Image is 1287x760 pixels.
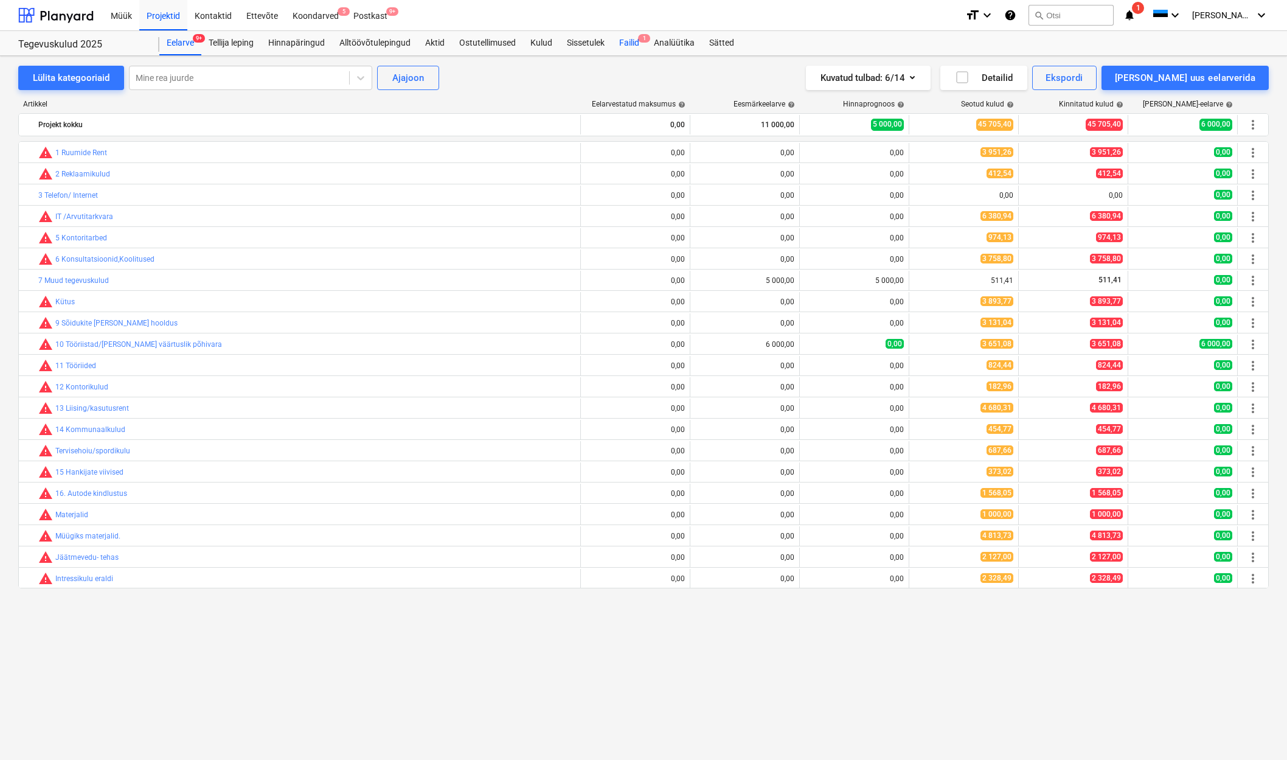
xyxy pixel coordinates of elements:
div: 0,00 [586,148,685,157]
div: 0,00 [586,255,685,263]
span: 824,44 [987,360,1013,370]
span: 3 131,04 [980,318,1013,327]
div: 0,00 [586,340,685,349]
div: Failid [612,31,647,55]
div: Lülita kategooriaid [33,70,109,86]
span: Rohkem tegevusi [1246,316,1260,330]
span: 45 705,40 [976,119,1013,130]
div: 0,00 [1024,191,1123,200]
div: 0,00 [586,361,685,370]
div: Kinnitatud kulud [1059,100,1123,108]
a: Sätted [702,31,741,55]
a: 2 Reklaamikulud [55,170,110,178]
a: 6 Konsultatsioonid,Koolitused [55,255,154,263]
span: Rohkem tegevusi [1246,444,1260,458]
span: 3 951,26 [980,147,1013,157]
span: 1 568,05 [1090,488,1123,498]
a: Tellija leping [201,31,261,55]
span: 0,00 [1214,296,1232,306]
span: Seotud kulud ületavad prognoosi [38,231,53,245]
div: 0,00 [695,468,794,476]
a: Kütus [55,298,75,306]
div: Artikkel [18,100,581,108]
div: 0,00 [805,468,904,476]
span: 0,00 [1214,552,1232,562]
span: 0,00 [1214,488,1232,498]
span: 5 000,00 [871,119,904,130]
div: Ajajoon [392,70,424,86]
div: 0,00 [586,383,685,391]
span: help [1223,101,1233,108]
a: Sissetulek [560,31,612,55]
button: Kuvatud tulbad:6/14 [806,66,931,90]
div: Eelarve [159,31,201,55]
a: Ostutellimused [452,31,523,55]
span: 1 000,00 [980,509,1013,519]
span: Seotud kulud ületavad prognoosi [38,252,53,267]
a: 12 Kontorikulud [55,383,108,391]
div: Aktid [418,31,452,55]
span: 3 951,26 [1090,147,1123,157]
div: 0,00 [805,425,904,434]
span: 6 380,94 [1090,211,1123,221]
div: 0,00 [695,447,794,455]
span: 974,13 [1096,232,1123,242]
div: 511,41 [914,276,1013,285]
a: Müügiks materjalid. [55,532,120,540]
div: Projekt kokku [38,115,575,134]
div: 0,00 [805,148,904,157]
div: 0,00 [914,191,1013,200]
button: Otsi [1029,5,1114,26]
span: 373,02 [987,467,1013,476]
span: Rohkem tegevusi [1246,571,1260,586]
span: 182,96 [1096,382,1123,391]
span: Rohkem tegevusi [1246,252,1260,267]
div: 0,00 [586,489,685,498]
span: Seotud kulud ületavad prognoosi [38,316,53,330]
span: help [1004,101,1014,108]
div: [PERSON_NAME]-eelarve [1143,100,1233,108]
a: Hinnapäringud [261,31,332,55]
span: search [1034,10,1044,20]
a: 7 Muud tegevuskulud [38,276,109,285]
div: 0,00 [586,170,685,178]
div: 0,00 [695,574,794,583]
span: 0,00 [1214,169,1232,178]
a: 10 Tööriistad/[PERSON_NAME] väärtuslik põhivara [55,340,222,349]
span: Rohkem tegevusi [1246,188,1260,203]
div: 0,00 [805,319,904,327]
span: 5 [338,7,350,16]
a: 16. Autode kindlustus [55,489,127,498]
div: 0,00 [805,553,904,562]
a: 1 Ruumide Rent [55,148,107,157]
a: Kulud [523,31,560,55]
span: 45 705,40 [1086,119,1123,130]
a: 13 Liising/kasutusrent [55,404,129,413]
div: 0,00 [805,511,904,519]
span: 687,66 [987,445,1013,455]
span: Rohkem tegevusi [1246,209,1260,224]
span: Rohkem tegevusi [1246,337,1260,352]
div: 0,00 [805,361,904,370]
span: Rohkem tegevusi [1246,401,1260,416]
div: 0,00 [695,170,794,178]
span: 511,41 [1097,276,1123,284]
span: 0,00 [886,339,904,349]
div: 0,00 [805,234,904,242]
div: 0,00 [695,383,794,391]
div: 0,00 [695,425,794,434]
span: Seotud kulud ületavad prognoosi [38,167,53,181]
div: 0,00 [695,234,794,242]
i: notifications [1123,8,1136,23]
div: 0,00 [695,489,794,498]
i: keyboard_arrow_down [1254,8,1269,23]
span: Rohkem tegevusi [1246,550,1260,565]
span: 0,00 [1214,509,1232,519]
span: 0,00 [1214,467,1232,476]
span: 9+ [193,34,205,43]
